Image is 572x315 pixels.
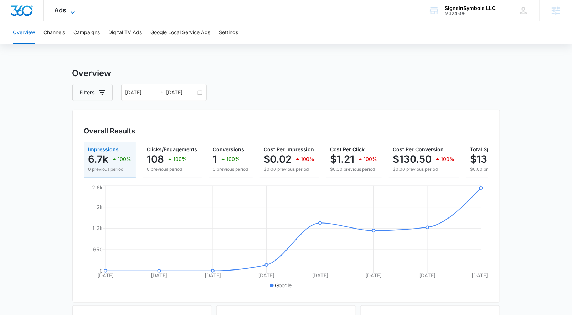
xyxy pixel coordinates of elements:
[219,21,238,44] button: Settings
[55,6,67,14] span: Ads
[445,5,497,11] div: account name
[73,21,100,44] button: Campaigns
[43,21,65,44] button: Channels
[13,21,35,44] button: Overview
[445,11,497,16] div: account id
[150,21,210,44] button: Google Local Service Ads
[108,21,142,44] button: Digital TV Ads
